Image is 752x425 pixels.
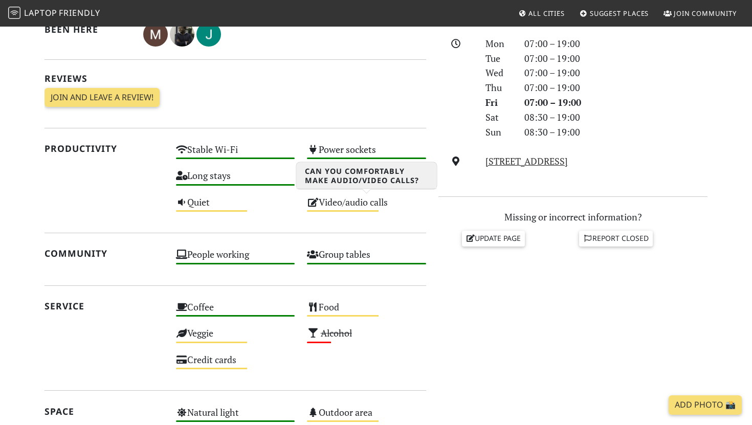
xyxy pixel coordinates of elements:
[518,51,714,66] div: 07:00 – 19:00
[170,141,301,167] div: Stable Wi-Fi
[301,141,432,167] div: Power sockets
[59,7,100,18] span: Friendly
[143,22,168,47] img: 3228-margot.jpg
[479,95,518,110] div: Fri
[479,65,518,80] div: Wed
[170,299,301,325] div: Coffee
[170,246,301,272] div: People working
[301,246,432,272] div: Group tables
[170,22,194,47] img: 2242-arthur.jpg
[45,406,164,417] h2: Space
[462,231,525,246] a: Update page
[45,73,426,84] h2: Reviews
[514,4,569,23] a: All Cities
[518,110,714,125] div: 08:30 – 19:00
[485,155,568,167] a: [STREET_ADDRESS]
[579,231,653,246] a: Report closed
[170,27,196,39] span: Arthur Augustijn
[196,22,221,47] img: 1488-jillian.jpg
[196,27,221,39] span: Jillian Jing
[438,210,707,225] p: Missing or incorrect information?
[518,95,714,110] div: 07:00 – 19:00
[479,125,518,140] div: Sun
[518,125,714,140] div: 08:30 – 19:00
[45,24,131,35] h2: Been here
[170,194,301,220] div: Quiet
[45,143,164,154] h2: Productivity
[479,80,518,95] div: Thu
[528,9,565,18] span: All Cities
[45,88,160,107] a: Join and leave a review!
[170,351,301,377] div: Credit cards
[24,7,57,18] span: Laptop
[518,80,714,95] div: 07:00 – 19:00
[170,167,301,193] div: Long stays
[590,9,649,18] span: Suggest Places
[301,194,432,220] div: Video/audio calls
[170,325,301,351] div: Veggie
[479,51,518,66] div: Tue
[45,301,164,311] h2: Service
[518,65,714,80] div: 07:00 – 19:00
[297,163,437,189] h3: Can you comfortably make audio/video calls?
[674,9,737,18] span: Join Community
[659,4,741,23] a: Join Community
[479,36,518,51] div: Mon
[8,5,100,23] a: LaptopFriendly LaptopFriendly
[321,327,352,339] s: Alcohol
[576,4,653,23] a: Suggest Places
[301,299,432,325] div: Food
[8,7,20,19] img: LaptopFriendly
[518,36,714,51] div: 07:00 – 19:00
[479,110,518,125] div: Sat
[143,27,170,39] span: Margot Ridderikhoff
[45,248,164,259] h2: Community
